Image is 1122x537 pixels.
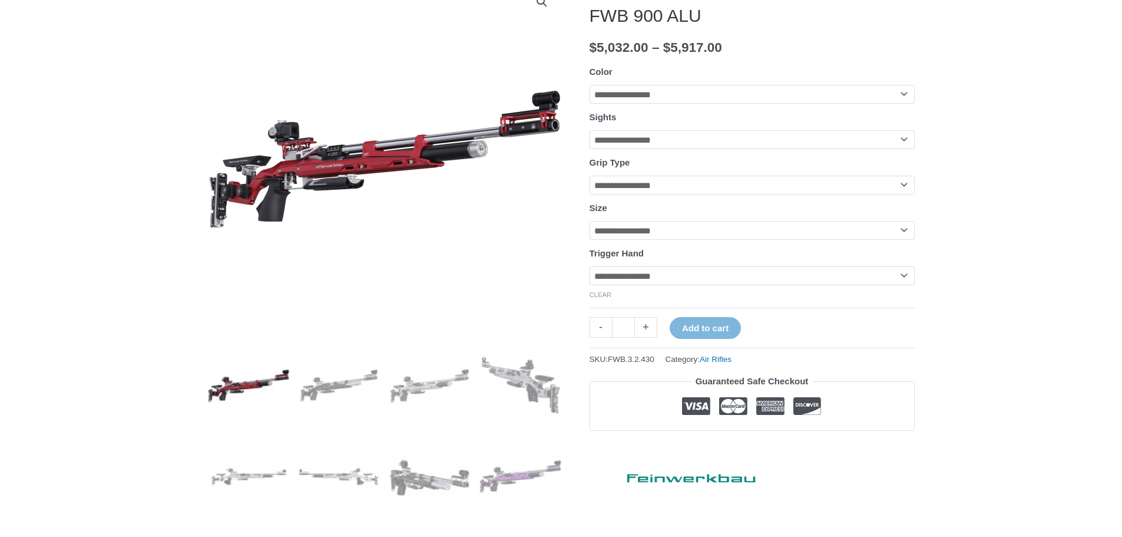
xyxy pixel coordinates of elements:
button: Add to cart [670,317,741,339]
span: FWB.3.2.430 [608,355,654,364]
label: Size [590,203,607,213]
bdi: 5,032.00 [590,40,648,55]
bdi: 5,917.00 [663,40,722,55]
span: Category: [666,352,732,367]
a: + [635,317,657,338]
h1: FWB 900 ALU [590,5,915,27]
img: FWB 900 ALU [208,345,290,427]
input: Product quantity [612,317,635,338]
img: FWB 900 ALU [389,436,471,518]
iframe: Customer reviews powered by Trustpilot [590,440,915,454]
a: Feinwerkbau [590,463,766,488]
img: FWB 900 ALU [479,345,561,427]
a: Air Rifles [700,355,732,364]
label: Trigger Hand [590,248,644,258]
img: FWB 900 ALU - Image 3 [389,345,471,427]
span: – [652,40,660,55]
legend: Guaranteed Safe Checkout [691,373,813,390]
span: $ [590,40,597,55]
img: FWB 900 ALU [298,345,380,427]
label: Sights [590,112,617,122]
span: SKU: [590,352,654,367]
label: Color [590,67,613,77]
label: Grip Type [590,157,630,167]
img: FWB 900 ALU - Image 6 [298,436,380,518]
a: Clear options [590,291,612,298]
img: FWB 900 ALU - Image 8 [479,436,561,518]
a: - [590,317,612,338]
span: $ [663,40,671,55]
img: FWB 900 ALU - Image 5 [208,436,290,518]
